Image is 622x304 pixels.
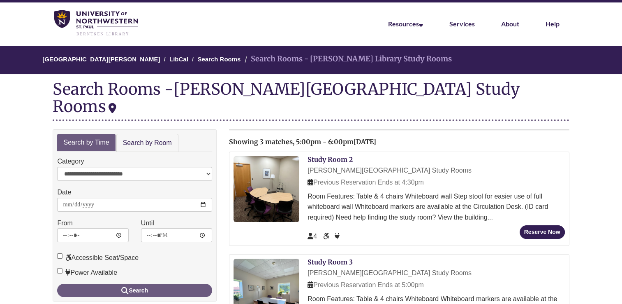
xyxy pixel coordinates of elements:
div: [PERSON_NAME][GEOGRAPHIC_DATA] Study Rooms [53,79,519,116]
a: LibCal [169,56,188,63]
img: Study Room 2 [234,156,299,222]
input: Accessible Seat/Space [57,253,62,259]
a: Help [546,20,560,28]
a: [GEOGRAPHIC_DATA][PERSON_NAME] [42,56,160,63]
a: Search by Room [116,134,178,152]
div: Room Features: Table & 4 chairs Whiteboard wall Step stool for easier use of full whiteboard wall... [308,191,564,223]
h2: Showing 3 matches [229,138,569,146]
label: Accessible Seat/Space [57,253,139,263]
span: The capacity of this space [308,233,317,240]
label: From [57,218,72,229]
a: About [501,20,519,28]
span: Power Available [335,233,340,240]
button: Reserve Now [520,225,565,239]
nav: Breadcrumb [53,46,569,74]
span: Previous Reservation Ends at 5:00pm [308,281,424,288]
a: Search Rooms [197,56,240,63]
div: Search Rooms - [53,80,569,121]
a: Resources [388,20,423,28]
span: Accessible Seat/Space [323,233,331,240]
div: [PERSON_NAME][GEOGRAPHIC_DATA] Study Rooms [308,165,564,176]
label: Date [57,187,71,198]
span: Previous Reservation Ends at 4:30pm [308,179,424,186]
label: Category [57,156,84,167]
label: Power Available [57,267,117,278]
button: Search [57,284,212,297]
a: Search by Time [57,134,115,152]
a: Study Room 3 [308,258,353,266]
input: Power Available [57,268,62,274]
img: UNWSP Library Logo [54,10,138,36]
div: [PERSON_NAME][GEOGRAPHIC_DATA] Study Rooms [308,268,564,278]
label: Until [141,218,154,229]
li: Search Rooms - [PERSON_NAME] Library Study Rooms [243,53,452,65]
span: , 5:00pm - 6:00pm[DATE] [293,138,376,146]
a: Services [449,20,475,28]
a: Study Room 2 [308,155,353,164]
